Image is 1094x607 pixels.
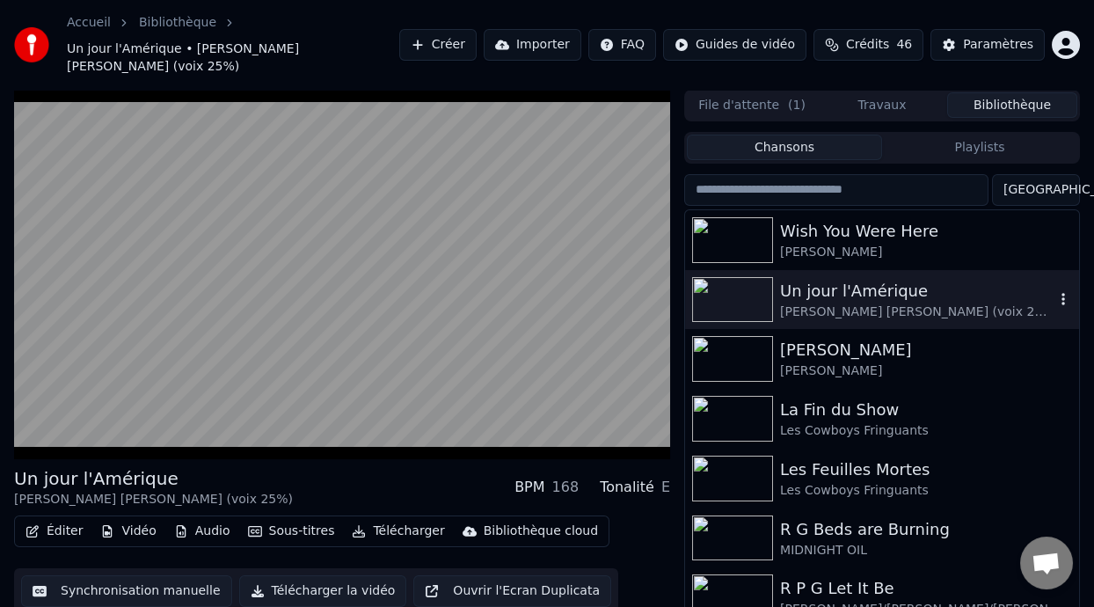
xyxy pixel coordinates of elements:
[780,219,1072,244] div: Wish You Were Here
[780,517,1072,542] div: R G Beds are Burning
[687,135,882,160] button: Chansons
[552,477,580,498] div: 168
[67,40,399,76] span: Un jour l'Amérique • [PERSON_NAME] [PERSON_NAME] (voix 25%)
[67,14,111,32] a: Accueil
[588,29,656,61] button: FAQ
[18,519,90,544] button: Éditer
[780,457,1072,482] div: Les Feuilles Mortes
[780,482,1072,500] div: Les Cowboys Fringuants
[896,36,912,54] span: 46
[14,491,293,508] div: [PERSON_NAME] [PERSON_NAME] (voix 25%)
[600,477,654,498] div: Tonalité
[780,279,1054,303] div: Un jour l'Amérique
[484,29,581,61] button: Importer
[817,92,947,118] button: Travaux
[846,36,889,54] span: Crédits
[14,466,293,491] div: Un jour l'Amérique
[780,244,1072,261] div: [PERSON_NAME]
[345,519,451,544] button: Télécharger
[788,97,806,114] span: ( 1 )
[413,575,611,607] button: Ouvrir l'Ecran Duplicata
[963,36,1033,54] div: Paramètres
[1020,537,1073,589] div: Ouvrir le chat
[241,519,342,544] button: Sous-titres
[813,29,923,61] button: Crédits46
[21,575,232,607] button: Synchronisation manuelle
[882,135,1077,160] button: Playlists
[780,362,1072,380] div: [PERSON_NAME]
[514,477,544,498] div: BPM
[661,477,670,498] div: E
[663,29,806,61] button: Guides de vidéo
[780,303,1054,321] div: [PERSON_NAME] [PERSON_NAME] (voix 25%)
[780,338,1072,362] div: [PERSON_NAME]
[93,519,163,544] button: Vidéo
[930,29,1045,61] button: Paramètres
[239,575,407,607] button: Télécharger la vidéo
[139,14,216,32] a: Bibliothèque
[780,576,1072,601] div: R P G Let It Be
[687,92,817,118] button: File d'attente
[780,542,1072,559] div: MIDNIGHT OIL
[14,27,49,62] img: youka
[167,519,237,544] button: Audio
[780,422,1072,440] div: Les Cowboys Fringuants
[399,29,477,61] button: Créer
[484,523,598,540] div: Bibliothèque cloud
[947,92,1077,118] button: Bibliothèque
[780,398,1072,422] div: La Fin du Show
[67,14,399,76] nav: breadcrumb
